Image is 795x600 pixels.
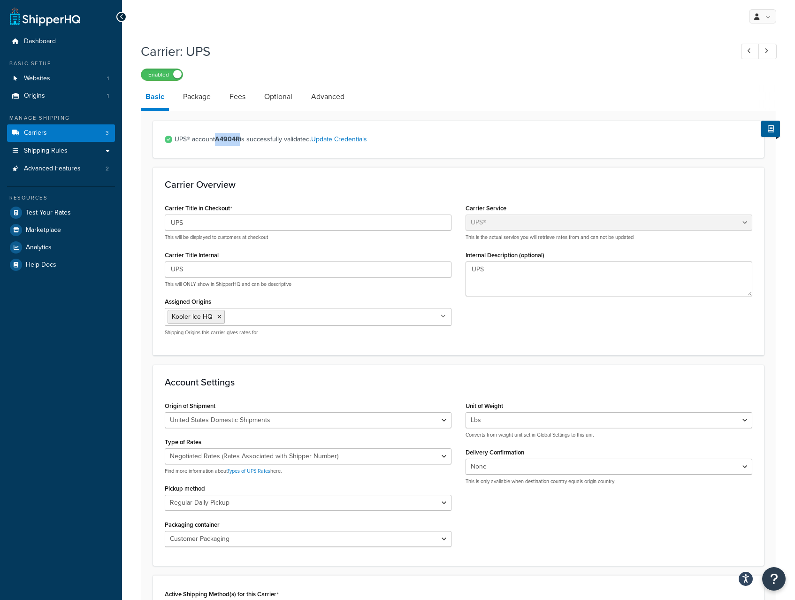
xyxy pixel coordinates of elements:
li: Advanced Features [7,160,115,177]
p: Converts from weight unit set in Global Settings to this unit [466,431,752,438]
span: Marketplace [26,226,61,234]
label: Origin of Shipment [165,402,215,409]
span: Analytics [26,244,52,252]
p: This will be displayed to customers at checkout [165,234,451,241]
label: Active Shipping Method(s) for this Carrier [165,591,279,598]
textarea: UPS [466,262,752,296]
span: Kooler Ice HQ [172,312,213,322]
h3: Carrier Overview [165,179,752,190]
span: UPS® account is successfully validated. [175,133,752,146]
span: Carriers [24,129,47,137]
label: Pickup method [165,485,205,492]
li: Carriers [7,124,115,142]
button: Open Resource Center [762,567,786,591]
label: Packaging container [165,521,220,528]
span: Dashboard [24,38,56,46]
label: Unit of Weight [466,402,503,409]
p: This will ONLY show in ShipperHQ and can be descriptive [165,281,451,288]
button: Show Help Docs [761,121,780,137]
span: Help Docs [26,261,56,269]
div: Manage Shipping [7,114,115,122]
a: Websites1 [7,70,115,87]
span: 1 [107,92,109,100]
label: Delivery Confirmation [466,449,524,456]
p: Find more information about here. [165,468,451,475]
span: 2 [106,165,109,173]
label: Carrier Service [466,205,506,212]
a: Optional [260,85,297,108]
a: Previous Record [741,44,759,59]
a: Test Your Rates [7,204,115,221]
a: Next Record [758,44,777,59]
a: Shipping Rules [7,142,115,160]
span: Websites [24,75,50,83]
li: Origins [7,87,115,105]
a: Fees [225,85,250,108]
a: Marketplace [7,222,115,238]
li: Websites [7,70,115,87]
p: This is only available when destination country equals origin country [466,478,752,485]
label: Carrier Title Internal [165,252,219,259]
a: Types of UPS Rates [227,467,270,475]
a: Help Docs [7,256,115,273]
span: Shipping Rules [24,147,68,155]
a: Update Credentials [311,134,367,144]
div: Resources [7,194,115,202]
span: 3 [106,129,109,137]
label: Assigned Origins [165,298,211,305]
label: Carrier Title in Checkout [165,205,232,212]
a: Dashboard [7,33,115,50]
strong: A4904R [215,134,240,144]
p: This is the actual service you will retrieve rates from and can not be updated [466,234,752,241]
h3: Account Settings [165,377,752,387]
a: Carriers3 [7,124,115,142]
a: Basic [141,85,169,111]
label: Type of Rates [165,438,201,446]
span: Test Your Rates [26,209,71,217]
a: Analytics [7,239,115,256]
label: Internal Description (optional) [466,252,544,259]
span: 1 [107,75,109,83]
p: Shipping Origins this carrier gives rates for [165,329,451,336]
div: Basic Setup [7,60,115,68]
a: Origins1 [7,87,115,105]
a: Advanced [306,85,349,108]
span: Advanced Features [24,165,81,173]
span: Origins [24,92,45,100]
h1: Carrier: UPS [141,42,724,61]
label: Enabled [141,69,183,80]
a: Package [178,85,215,108]
a: Advanced Features2 [7,160,115,177]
